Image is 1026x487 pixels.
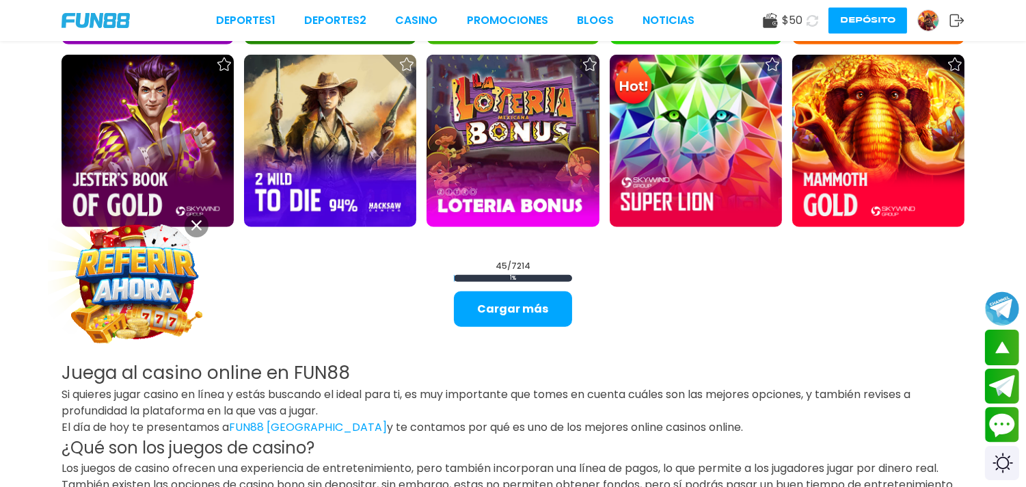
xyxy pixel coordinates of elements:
[467,12,548,29] a: Promociones
[985,407,1019,443] button: Contact customer service
[304,12,366,29] a: Deportes2
[62,13,130,28] img: Company Logo
[216,12,275,29] a: Deportes1
[918,10,939,31] img: Avatar
[611,56,656,109] img: Hot
[62,360,964,386] h1: Juega al casino online en FUN88
[610,55,782,227] img: Super Lion non-JP
[985,291,1019,326] button: Join telegram channel
[454,275,572,282] span: 1 %
[577,12,614,29] a: BLOGS
[454,291,572,327] button: Cargar más
[395,12,437,29] a: CASINO
[643,12,694,29] a: NOTICIAS
[244,55,416,227] img: 2 Wild 2 Die 94%
[62,460,964,477] p: Los juegos de casino ofrecen una experiencia de entretenimiento, pero también incorporan una líne...
[73,218,201,346] img: Image Link
[62,386,964,419] p: Si quieres jugar casino en línea y estás buscando el ideal para ti, es muy importante que tomes e...
[229,419,387,435] a: FUN88 [GEOGRAPHIC_DATA]
[62,419,964,436] p: El día de hoy te presentamos a y te contamos por qué es uno de los mejores online casinos online.
[917,10,949,31] a: Avatar
[62,55,234,227] img: Jester's Book of Gold
[792,55,964,227] img: Mammoth Gold
[985,369,1019,404] button: Join telegram
[782,12,802,29] span: $ 50
[62,436,964,460] h2: ¿Qué son los juegos de casino?
[985,446,1019,480] div: Switch theme
[828,8,907,34] button: Depósito
[427,55,599,227] img: Loteria Bonus
[496,260,530,272] span: 45 / 7214
[985,330,1019,365] button: scroll up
